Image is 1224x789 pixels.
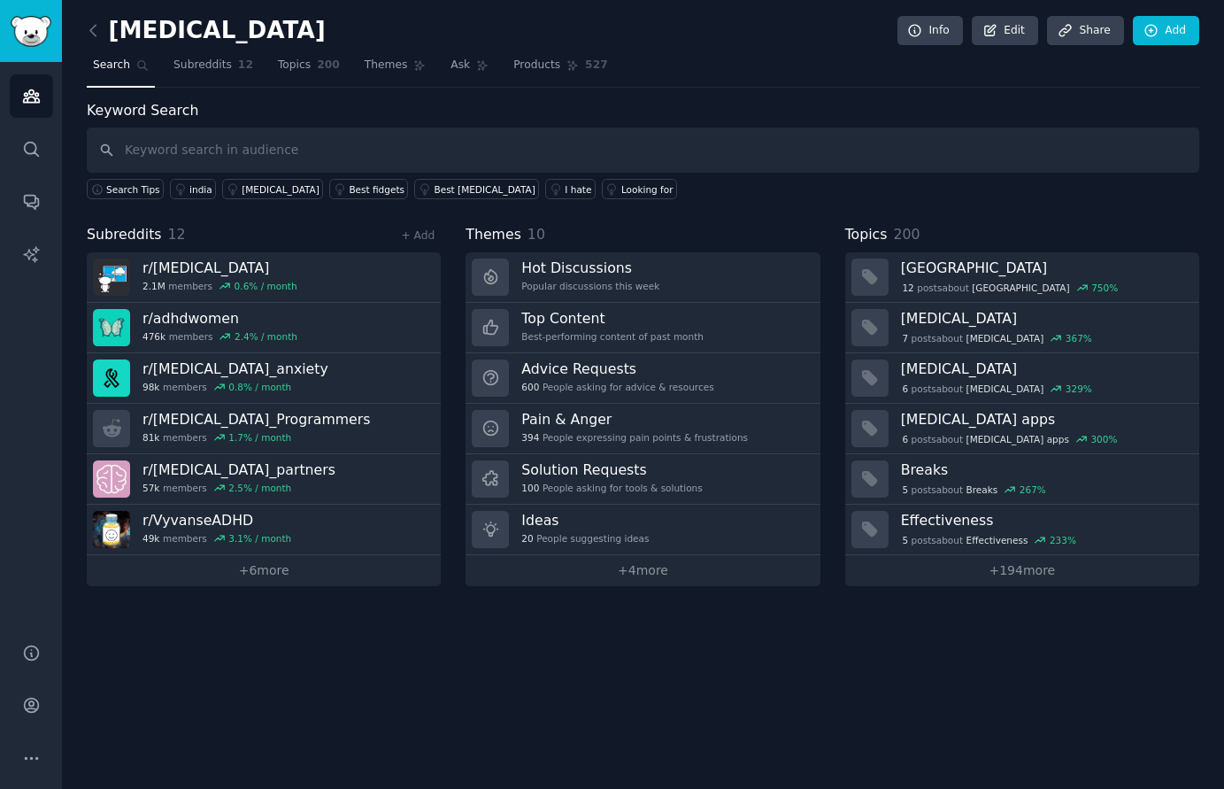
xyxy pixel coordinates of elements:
[902,282,913,294] span: 12
[87,555,441,586] a: +6more
[87,454,441,505] a: r/[MEDICAL_DATA]_partners57kmembers2.5% / month
[1090,433,1117,445] div: 300 %
[521,532,649,545] div: People suggesting ideas
[228,381,291,393] div: 0.8 % / month
[106,183,160,196] span: Search Tips
[173,58,232,73] span: Subreddits
[168,226,186,243] span: 12
[235,330,297,343] div: 2.4 % / month
[901,360,1187,378] h3: [MEDICAL_DATA]
[845,555,1199,586] a: +194more
[901,532,1078,548] div: post s about
[329,179,408,199] a: Best fidgets
[521,259,659,277] h3: Hot Discussions
[142,410,370,429] h3: r/ [MEDICAL_DATA]_Programmers
[11,16,51,47] img: GummySearch logo
[142,532,159,545] span: 49k
[142,381,159,393] span: 98k
[521,381,539,393] span: 600
[317,58,340,73] span: 200
[93,360,130,397] img: adhd_anxiety
[845,303,1199,353] a: [MEDICAL_DATA]7postsabout[MEDICAL_DATA]367%
[521,532,533,545] span: 20
[545,179,596,199] a: I hate
[466,353,820,404] a: Advice Requests600People asking for advice & resources
[142,532,291,545] div: members
[87,17,326,45] h2: [MEDICAL_DATA]
[521,511,649,530] h3: Ideas
[845,252,1199,303] a: [GEOGRAPHIC_DATA]12postsabout[GEOGRAPHIC_DATA]750%
[845,353,1199,404] a: [MEDICAL_DATA]6postsabout[MEDICAL_DATA]329%
[565,183,591,196] div: I hate
[1066,332,1092,344] div: 367 %
[365,58,408,73] span: Themes
[142,280,297,292] div: members
[521,482,702,494] div: People asking for tools & solutions
[901,410,1187,429] h3: [MEDICAL_DATA] apps
[170,179,216,199] a: india
[466,224,521,246] span: Themes
[189,183,212,196] div: india
[228,431,291,444] div: 1.7 % / month
[142,460,335,479] h3: r/ [MEDICAL_DATA]_partners
[966,534,1028,546] span: Effectiveness
[272,51,346,88] a: Topics200
[901,511,1187,530] h3: Effectiveness
[142,259,297,277] h3: r/ [MEDICAL_DATA]
[87,252,441,303] a: r/[MEDICAL_DATA]2.1Mmembers0.6% / month
[902,483,908,496] span: 5
[521,482,539,494] span: 100
[87,179,164,199] button: Search Tips
[845,224,888,246] span: Topics
[1066,383,1092,395] div: 329 %
[222,179,323,199] a: [MEDICAL_DATA]
[444,51,495,88] a: Ask
[349,183,404,196] div: Best fidgets
[466,252,820,303] a: Hot DiscussionsPopular discussions this week
[521,360,713,378] h3: Advice Requests
[358,51,433,88] a: Themes
[521,309,704,328] h3: Top Content
[228,482,291,494] div: 2.5 % / month
[93,259,130,296] img: ADHD
[507,51,613,88] a: Products527
[1020,483,1046,496] div: 267 %
[902,383,908,395] span: 6
[901,330,1094,346] div: post s about
[466,404,820,454] a: Pain & Anger394People expressing pain points & frustrations
[893,226,920,243] span: 200
[238,58,253,73] span: 12
[845,404,1199,454] a: [MEDICAL_DATA] apps6postsabout[MEDICAL_DATA] apps300%
[901,431,1120,447] div: post s about
[466,303,820,353] a: Top ContentBest-performing content of past month
[521,330,704,343] div: Best-performing content of past month
[966,483,998,496] span: Breaks
[142,431,370,444] div: members
[966,433,1069,445] span: [MEDICAL_DATA] apps
[602,179,677,199] a: Looking for
[901,309,1187,328] h3: [MEDICAL_DATA]
[278,58,311,73] span: Topics
[87,353,441,404] a: r/[MEDICAL_DATA]_anxiety98kmembers0.8% / month
[142,309,297,328] h3: r/ adhdwomen
[142,482,159,494] span: 57k
[901,482,1048,498] div: post s about
[521,410,748,429] h3: Pain & Anger
[401,229,435,242] a: + Add
[585,58,608,73] span: 527
[87,51,155,88] a: Search
[1047,16,1123,46] a: Share
[466,505,820,555] a: Ideas20People suggesting ideas
[235,280,297,292] div: 0.6 % / month
[93,460,130,498] img: ADHD_partners
[142,431,159,444] span: 81k
[1133,16,1199,46] a: Add
[142,280,166,292] span: 2.1M
[142,360,328,378] h3: r/ [MEDICAL_DATA]_anxiety
[466,555,820,586] a: +4more
[527,226,545,243] span: 10
[901,280,1120,296] div: post s about
[87,505,441,555] a: r/VyvanseADHD49kmembers3.1% / month
[93,58,130,73] span: Search
[414,179,539,199] a: Best [MEDICAL_DATA]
